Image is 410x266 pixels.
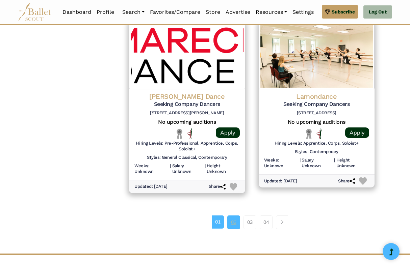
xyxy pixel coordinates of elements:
[134,110,240,116] h6: [STREET_ADDRESS][PERSON_NAME]
[134,101,240,108] h5: Seeking Company Dancers
[94,5,117,19] a: Profile
[60,5,94,19] a: Dashboard
[338,178,355,184] h6: Share
[207,163,239,175] h6: Height Unknown
[300,157,301,169] h6: |
[264,101,369,108] h5: Seeking Company Dancers
[212,215,224,228] a: 01
[212,215,292,229] nav: Page navigation example
[223,5,253,19] a: Advertise
[253,5,290,19] a: Resources
[172,163,203,175] h6: Salary Unknown
[259,22,375,89] img: Logo
[290,5,316,19] a: Settings
[147,155,227,160] h6: Styles: General Classical, Contemporary
[325,8,330,16] img: gem.svg
[275,141,359,146] h6: Hiring Levels: Apprentice, Corps, Soloist+
[332,8,355,16] span: Subscribe
[260,215,273,229] a: 04
[305,128,313,139] img: Local
[264,157,298,169] h6: Weeks: Unknown
[216,127,240,138] a: Apply
[334,157,335,169] h6: |
[129,22,245,89] img: Logo
[203,5,223,19] a: Store
[134,92,240,101] h4: [PERSON_NAME] Dance
[134,141,240,152] h6: Hiring Levels: Pre-Professional, Apprentice, Corps, Soloist+
[264,119,369,126] h5: No upcoming auditions
[187,128,192,139] img: All
[134,184,168,189] h6: Updated: [DATE]
[302,157,333,169] h6: Salary Unknown
[264,178,297,184] h6: Updated: [DATE]
[205,163,206,175] h6: |
[322,5,358,19] a: Subscribe
[264,92,369,101] h4: Lamondance
[336,157,369,169] h6: Height Unknown
[147,5,203,19] a: Favorites/Compare
[363,5,392,19] a: Log Out
[120,5,147,19] a: Search
[230,183,237,191] img: Heart
[209,184,226,189] h6: Share
[244,215,256,229] a: 03
[345,127,369,138] a: Apply
[316,128,322,139] img: All
[264,110,369,116] h6: [STREET_ADDRESS]
[295,149,338,155] h6: Styles: Contemporary
[134,163,169,175] h6: Weeks: Unknown
[170,163,171,175] h6: |
[227,215,240,229] a: 02
[359,177,367,185] img: Heart
[134,119,240,126] h5: No upcoming auditions
[175,128,184,139] img: Local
